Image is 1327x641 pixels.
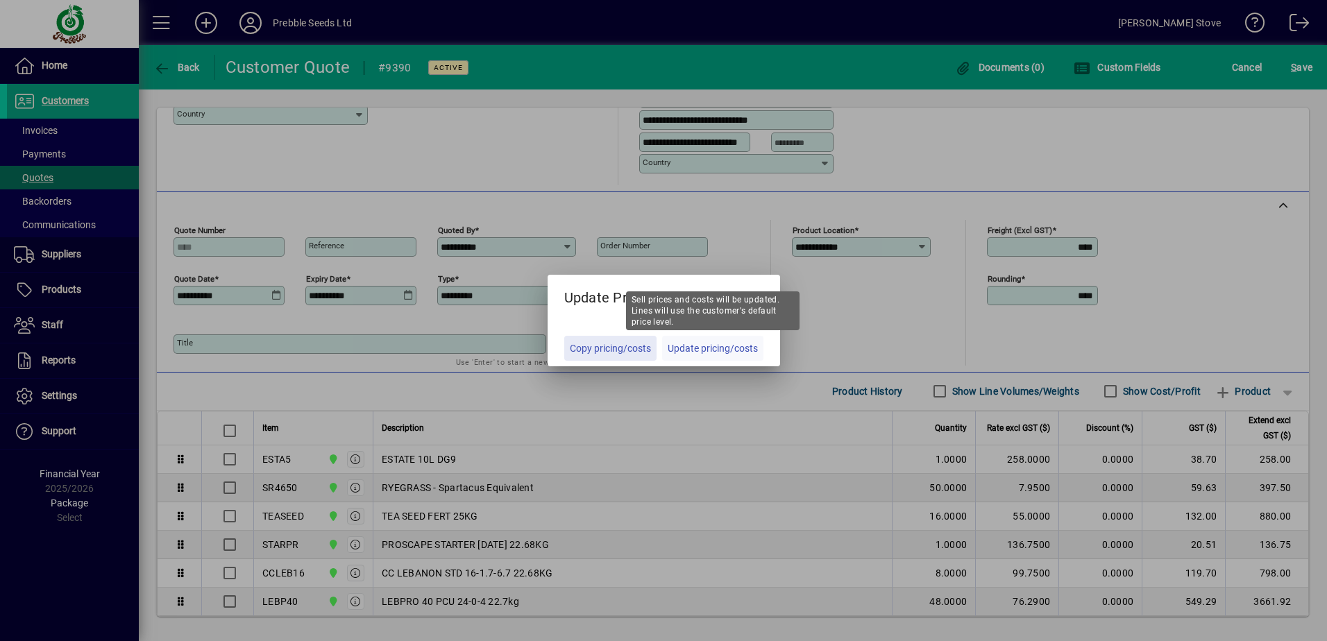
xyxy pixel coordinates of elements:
h5: Update Pricing? [548,275,780,315]
button: Copy pricing/costs [564,336,657,361]
button: Update pricing/costs [662,336,763,361]
div: Sell prices and costs will be updated. Lines will use the customer's default price level. [626,291,800,330]
span: Update pricing/costs [668,341,758,356]
span: Copy pricing/costs [570,341,651,356]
